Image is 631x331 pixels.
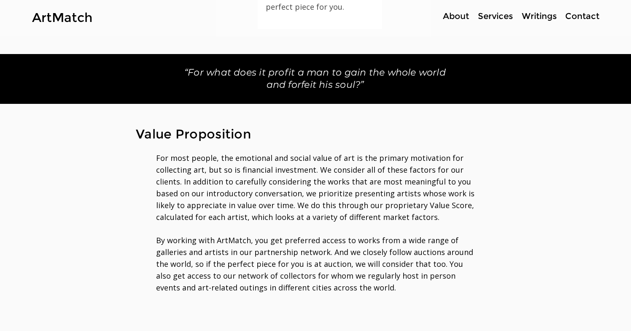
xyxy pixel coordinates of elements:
[561,10,604,22] p: Contact
[474,10,517,22] p: Services
[136,126,251,142] span: Value Proposition
[184,67,446,90] span: “For what does it profit a man to gain the whole world and forfeit his soul?”
[32,10,92,25] a: ArtMatch
[156,153,475,222] span: For most people, the emotional and social value of art is the primary motivation for collecting a...
[561,10,603,22] a: Contact
[439,10,473,22] p: About
[473,10,517,22] a: Services
[412,10,603,22] nav: Site
[517,10,561,22] a: Writings
[156,235,473,293] span: By working with ArtMatch, you get preferred access to works from a wide range of galleries and ar...
[438,10,473,22] a: About
[518,10,561,22] p: Writings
